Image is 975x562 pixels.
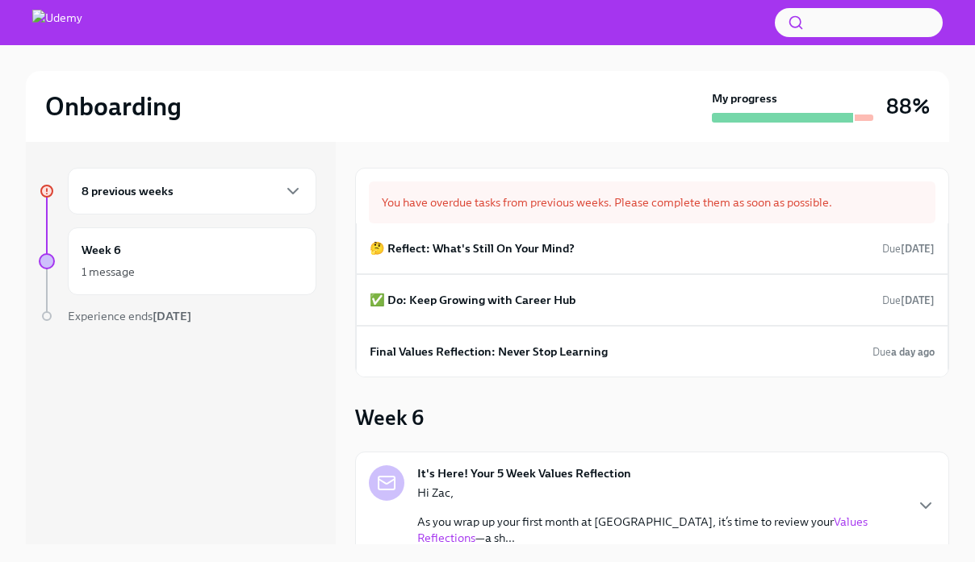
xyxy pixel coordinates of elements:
[370,288,935,312] a: ✅ Do: Keep Growing with Career HubDue[DATE]
[882,241,935,256] span: August 30th, 2025 09:00
[872,346,935,358] span: Due
[68,309,191,323] span: Experience ends
[417,514,903,546] p: As you wrap up your first month at [GEOGRAPHIC_DATA], it’s time to review your —a sh...
[68,168,316,214] div: 8 previous weeks
[370,239,575,257] h6: 🤔 Reflect: What's Still On Your Mind?
[872,344,935,360] span: September 1st, 2025 09:00
[417,485,903,501] p: Hi Zac,
[82,241,121,259] h6: Week 6
[82,264,135,280] div: 1 message
[370,236,935,260] a: 🤔 Reflect: What's Still On Your Mind?Due[DATE]
[369,181,935,223] div: You have overdue tasks from previous weeks. Please complete them as soon as possible.
[370,343,608,360] h6: Final Values Reflection: Never Stop Learning
[712,90,777,106] strong: My progress
[882,294,935,306] span: Due
[882,293,935,308] span: August 30th, 2025 09:00
[891,346,935,358] strong: a day ago
[901,294,935,306] strong: [DATE]
[901,243,935,255] strong: [DATE]
[82,182,174,200] h6: 8 previous weeks
[39,227,316,295] a: Week 61 message
[355,403,424,432] h3: Week 6
[882,243,935,255] span: Due
[417,465,631,481] strong: It's Here! Your 5 Week Values Reflection
[886,92,930,121] h3: 88%
[153,309,191,323] strong: [DATE]
[32,10,82,35] img: Udemy
[370,339,935,364] a: Final Values Reflection: Never Stop LearningDuea day ago
[370,291,575,309] h6: ✅ Do: Keep Growing with Career Hub
[45,90,182,123] h2: Onboarding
